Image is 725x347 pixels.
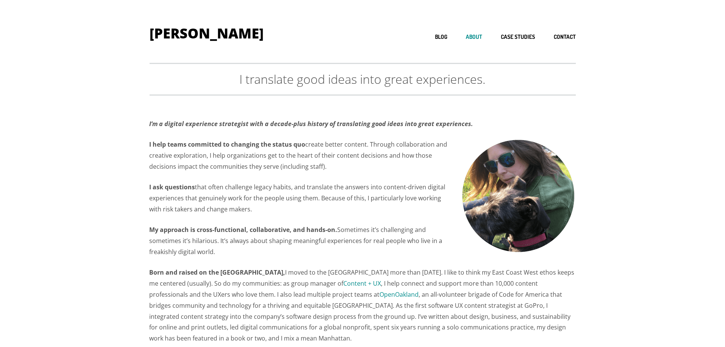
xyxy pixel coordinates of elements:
i: I’m a digital experience strategist with a decade-plus history of translating good ideas into gre... [149,120,473,128]
p: I moved to the [GEOGRAPHIC_DATA] more than [DATE]. I like to think my East Coast West ethos keeps... [149,267,575,344]
strong: I help teams committed to changing the status quo [149,140,305,149]
a: Content + UX [343,279,381,288]
p: Sometimes it’s challenging and sometimes it’s hilarious. It’s always about shaping meaningful exp... [149,224,575,257]
p: that often challenge legacy habits, and translate the answers into content-driven digital experie... [149,182,575,214]
a: OpenOakland [379,290,419,299]
a: About [466,34,482,41]
strong: My approach is cross-functional, collaborative, and hands-on. [149,225,337,234]
img: Jess Sand, UX & Content Strategy, Oakland CA [461,139,575,253]
a: Case studies [501,34,535,41]
a: Contact [554,34,576,41]
p: create better content. Through collaboration and creative exploration, I help organizations get t... [149,139,575,172]
strong: I ask questions [149,183,195,191]
a: Blog [435,34,447,41]
strong: Born and raised on the [GEOGRAPHIC_DATA], [149,268,285,277]
p: I translate good ideas into great experiences. [150,72,576,87]
h1: [PERSON_NAME] [150,27,264,40]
